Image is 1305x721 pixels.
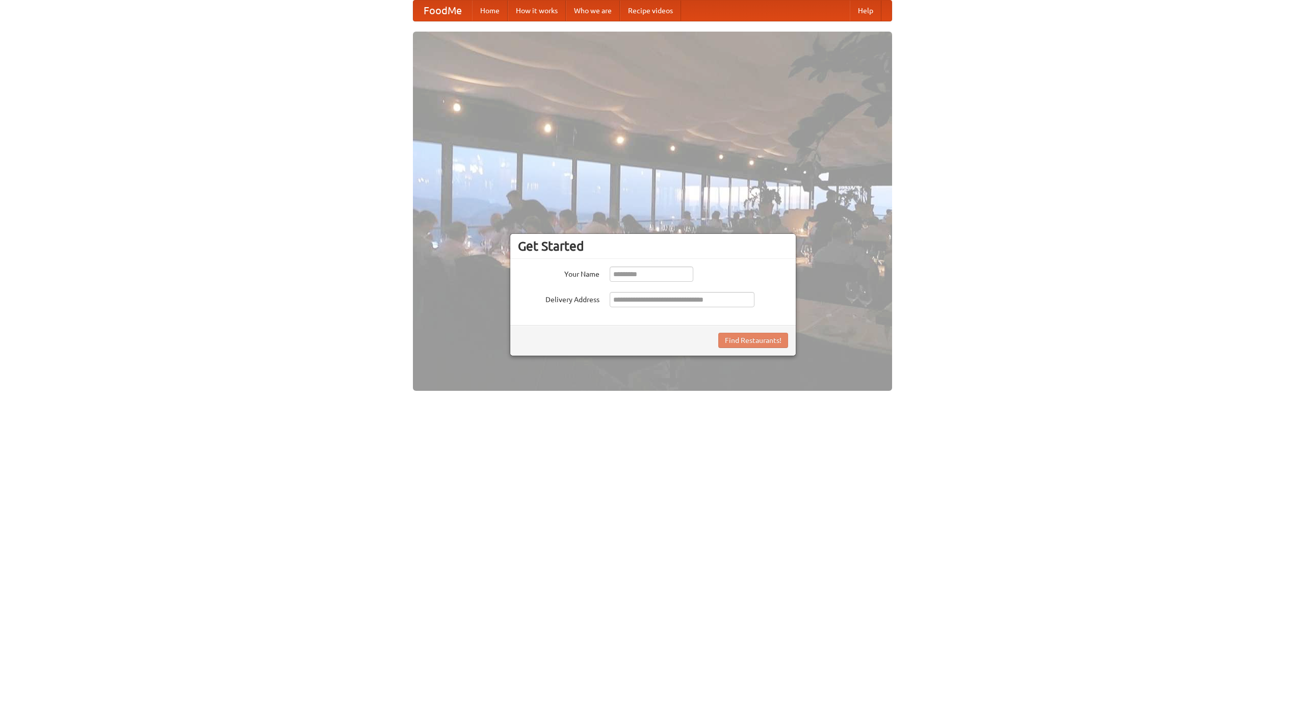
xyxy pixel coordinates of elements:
a: Home [472,1,508,21]
button: Find Restaurants! [718,333,788,348]
h3: Get Started [518,238,788,254]
a: Who we are [566,1,620,21]
label: Delivery Address [518,292,599,305]
label: Your Name [518,266,599,279]
a: FoodMe [413,1,472,21]
a: Recipe videos [620,1,681,21]
a: How it works [508,1,566,21]
a: Help [850,1,881,21]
